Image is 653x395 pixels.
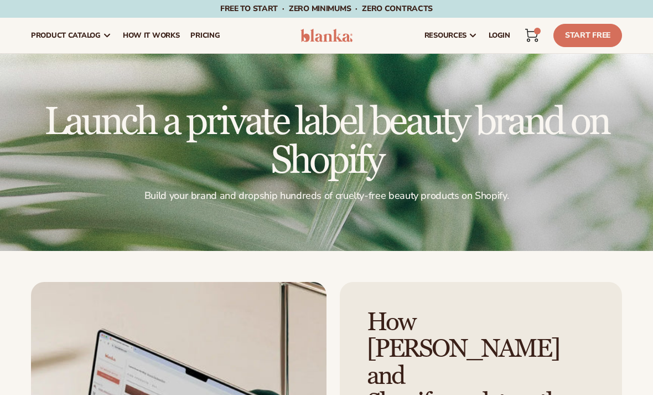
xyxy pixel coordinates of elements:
[31,103,622,181] h1: Launch a private label beauty brand on Shopify
[31,31,101,40] span: product catalog
[123,31,180,40] span: How It Works
[185,18,225,53] a: pricing
[220,3,433,14] span: Free to start · ZERO minimums · ZERO contracts
[489,31,510,40] span: LOGIN
[190,31,220,40] span: pricing
[25,18,117,53] a: product catalog
[553,24,622,47] a: Start Free
[483,18,516,53] a: LOGIN
[117,18,185,53] a: How It Works
[419,18,483,53] a: resources
[31,189,622,202] p: Build your brand and dropship hundreds of cruelty-free beauty products on Shopify.
[300,29,353,42] img: logo
[537,28,537,34] span: 1
[424,31,467,40] span: resources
